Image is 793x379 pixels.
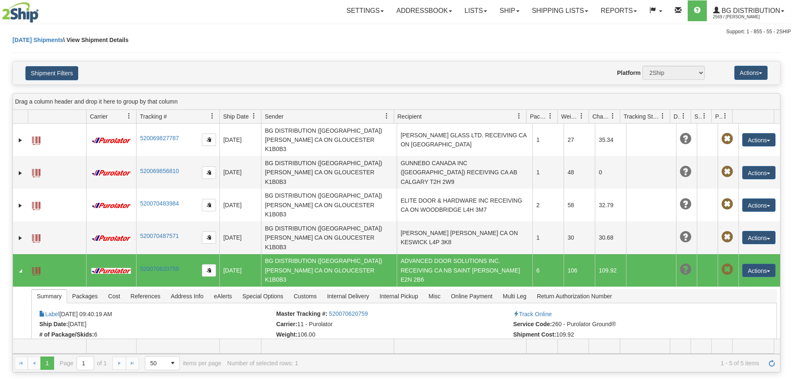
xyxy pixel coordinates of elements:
span: 2569 / [PERSON_NAME] [713,13,776,21]
li: 11 - Purolator [276,321,511,329]
input: Page 1 [77,357,94,370]
span: Pickup Not Assigned [721,133,733,145]
span: Pickup Not Assigned [721,198,733,210]
span: Carrier [90,112,108,121]
a: 520070620759 [140,265,179,272]
a: Tracking # filter column settings [205,109,219,123]
a: Shipment Issues filter column settings [697,109,711,123]
td: 0 [595,156,626,188]
span: Unknown [680,264,691,275]
span: Weight [561,112,579,121]
span: Pickup Status [715,112,722,121]
button: Copy to clipboard [202,264,216,277]
a: Ship [493,0,525,21]
td: BG DISTRIBUTION ([GEOGRAPHIC_DATA]) [PERSON_NAME] CA ON GLOUCESTER K1B0B3 [261,156,397,188]
a: 520070487571 [140,233,179,239]
span: Page of 1 [60,356,107,370]
span: Address Info [166,290,209,303]
td: 2 [532,189,564,221]
td: 35.34 [595,124,626,156]
td: 30 [564,221,595,254]
a: Weight filter column settings [574,109,589,123]
img: logo2569.jpg [2,2,39,23]
a: Carrier filter column settings [122,109,136,123]
button: Actions [742,166,776,179]
td: 6 [532,254,564,287]
span: Return Authorization Number [532,290,617,303]
span: Unknown [680,231,691,243]
strong: Shipment Cost: [513,331,556,338]
td: GUNNEBO CANADA INC ([GEOGRAPHIC_DATA]) RECEIVING CA AB CALGARY T2H 2W9 [397,156,532,188]
span: Customs [288,290,321,303]
a: Label [39,311,59,317]
button: Actions [742,133,776,146]
span: Misc [423,290,445,303]
span: Multi Leg [498,290,532,303]
a: Label [32,198,40,211]
a: Expand [16,136,25,144]
td: 1 [532,221,564,254]
span: Internal Pickup [375,290,423,303]
span: Packages [67,290,102,303]
a: Track Online [513,311,552,317]
button: Actions [742,198,776,212]
a: 520069856810 [140,168,179,174]
span: Ship Date [223,112,249,121]
button: Shipment Filters [25,66,78,80]
span: Charge [592,112,610,121]
a: Pickup Status filter column settings [718,109,732,123]
span: Online Payment [446,290,497,303]
li: [DATE] 09:40:19 AM [39,310,274,319]
a: Ship Date filter column settings [247,109,261,123]
td: BG DISTRIBUTION ([GEOGRAPHIC_DATA]) [PERSON_NAME] CA ON GLOUCESTER K1B0B3 [261,221,397,254]
span: select [166,357,179,370]
td: 109.92 [595,254,626,287]
a: Expand [16,234,25,242]
td: 106 [564,254,595,287]
td: [PERSON_NAME] [PERSON_NAME] CA ON KESWICK L4P 3K8 [397,221,532,254]
button: Copy to clipboard [202,134,216,146]
a: Refresh [765,357,778,370]
li: [DATE] [39,321,274,329]
button: Actions [742,231,776,244]
a: BG Distribution 2569 / [PERSON_NAME] [707,0,791,21]
td: 1 [532,156,564,188]
td: ADVANCED DOOR SOLUTIONS INC. RECEIVING CA NB SAINT [PERSON_NAME] E2N 2B6 [397,254,532,287]
span: Packages [530,112,547,121]
span: 1 - 5 of 5 items [304,360,759,367]
img: 11 - Purolator [90,203,132,209]
a: 520070483984 [140,200,179,207]
a: Label [32,133,40,146]
span: Tracking Status [624,112,660,121]
td: 27 [564,124,595,156]
img: 11 - Purolator [90,170,132,176]
a: Collapse [16,267,25,275]
a: Recipient filter column settings [512,109,526,123]
span: items per page [145,356,221,370]
span: Recipient [398,112,422,121]
a: Delivery Status filter column settings [676,109,691,123]
a: Lists [458,0,493,21]
td: 58 [564,189,595,221]
img: 11 - Purolator [90,235,132,241]
td: ELITE DOOR & HARDWARE INC RECEIVING CA ON WOODBRIDGE L4H 3M7 [397,189,532,221]
button: Actions [742,264,776,277]
span: Page sizes drop down [145,356,180,370]
a: Expand [16,201,25,210]
button: Copy to clipboard [202,231,216,244]
iframe: chat widget [774,147,792,232]
button: Copy to clipboard [202,199,216,211]
span: Unknown [680,133,691,145]
label: Platform [617,69,641,77]
div: Number of selected rows: 1 [227,360,298,367]
span: Sender [265,112,283,121]
span: BG Distribution [720,7,780,14]
a: Label [32,165,40,178]
td: 1 [532,124,564,156]
td: 30.68 [595,221,626,254]
td: [PERSON_NAME] GLASS LTD. RECEIVING CA ON [GEOGRAPHIC_DATA] [397,124,532,156]
a: Sender filter column settings [380,109,394,123]
li: 260 - Purolator Ground® [513,321,748,329]
span: Internal Delivery [322,290,374,303]
a: Shipping lists [526,0,594,21]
